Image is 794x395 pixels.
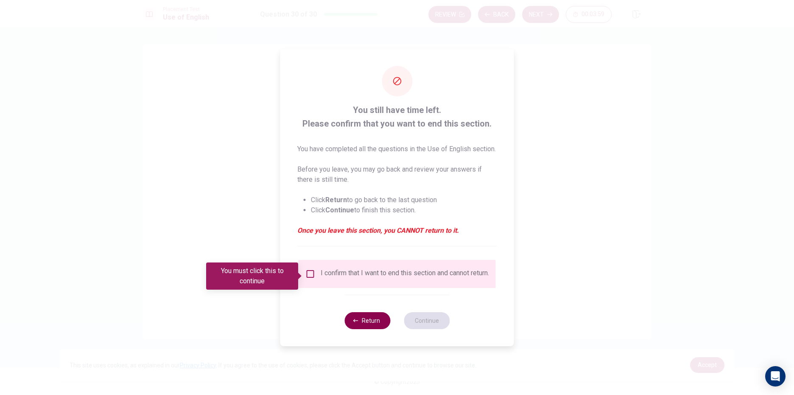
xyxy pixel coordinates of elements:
[325,196,347,204] strong: Return
[297,144,497,154] p: You have completed all the questions in the Use of English section.
[344,312,390,329] button: Return
[311,195,497,205] li: Click to go back to the last question
[297,103,497,130] span: You still have time left. Please confirm that you want to end this section.
[321,269,489,279] div: I confirm that I want to end this section and cannot return.
[305,269,316,279] span: You must click this to continue
[297,226,497,236] em: Once you leave this section, you CANNOT return to it.
[297,164,497,185] p: Before you leave, you may go back and review your answers if there is still time.
[206,262,298,290] div: You must click this to continue
[765,366,786,387] div: Open Intercom Messenger
[311,205,497,215] li: Click to finish this section.
[325,206,354,214] strong: Continue
[404,312,450,329] button: Continue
